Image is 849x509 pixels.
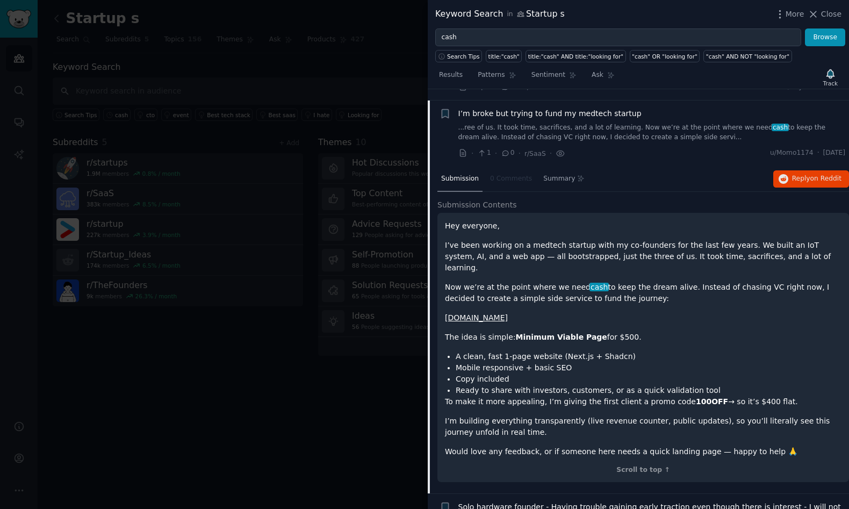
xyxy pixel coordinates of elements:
span: · [550,148,552,159]
div: Scroll to top ↑ [445,465,841,475]
span: Patterns [478,70,505,80]
a: Ask [588,67,618,89]
p: To make it more appealing, I’m giving the first client a promo code → so it’s $400 flat. [445,396,841,407]
strong: Minimum Viable Page [515,333,607,341]
span: Search Tips [447,53,480,60]
div: title:"cash" [488,53,520,60]
p: I’m building everything transparently (live revenue counter, public updates), so you’ll literally... [445,415,841,438]
a: title:"cash" AND title:"looking for" [526,50,625,62]
li: A clean, fast 1-page website (Next.js + Shadcn) [456,351,841,362]
a: title:"cash" [486,50,522,62]
span: Close [821,9,841,20]
a: Patterns [474,67,520,89]
span: cash [589,283,609,291]
span: Submission [441,174,479,184]
input: Try a keyword related to your business [435,28,801,47]
li: Mobile responsive + basic SEO [456,362,841,374]
span: Summary [543,174,575,184]
p: Now we’re at the point where we need to keep the dream alive. Instead of chasing VC right now, I ... [445,282,841,304]
p: Hey everyone, [445,220,841,232]
span: [DATE] [823,148,845,158]
span: · [817,148,819,158]
div: title:"cash" AND title:"looking for" [528,53,623,60]
a: ...ree of us. It took time, sacrifices, and a lot of learning. Now we’re at the point where we ne... [458,123,846,142]
button: Replyon Reddit [773,170,849,188]
button: More [774,9,804,20]
p: I’ve been working on a medtech startup with my co-founders for the last few years. We built an Io... [445,240,841,274]
strong: 100OFF [696,397,728,406]
p: The idea is simple: for $500. [445,332,841,343]
li: Ready to share with investors, customers, or as a quick validation tool [456,385,841,396]
a: [DOMAIN_NAME] [445,313,508,322]
span: 1 [477,148,491,158]
div: Keyword Search Startup s [435,8,565,21]
button: Search Tips [435,50,482,62]
span: u/Momo1174 [770,148,814,158]
li: Copy included [456,374,841,385]
a: I’m broke but trying to fund my medtech startup [458,108,642,119]
button: Browse [805,28,845,47]
span: · [471,148,473,159]
span: r/SaaS [524,150,546,157]
span: Submission Contents [437,199,517,211]
span: on Reddit [810,175,841,182]
span: in [507,10,513,19]
button: Close [808,9,841,20]
a: Sentiment [528,67,580,89]
span: · [495,148,497,159]
span: Ask [592,70,603,80]
span: Sentiment [531,70,565,80]
p: Would love any feedback, or if someone here needs a quick landing page — happy to help 🙏 [445,446,841,457]
button: Track [819,66,841,89]
a: Results [435,67,466,89]
div: "cash" OR "looking for" [632,53,697,60]
span: 0 [501,148,514,158]
span: Reply [792,174,841,184]
span: More [786,9,804,20]
a: "cash" OR "looking for" [630,50,700,62]
span: cash [772,124,789,131]
div: Track [823,80,838,87]
a: "cash" AND NOT "looking for" [703,50,792,62]
span: · [519,148,521,159]
div: "cash" AND NOT "looking for" [706,53,789,60]
span: Results [439,70,463,80]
